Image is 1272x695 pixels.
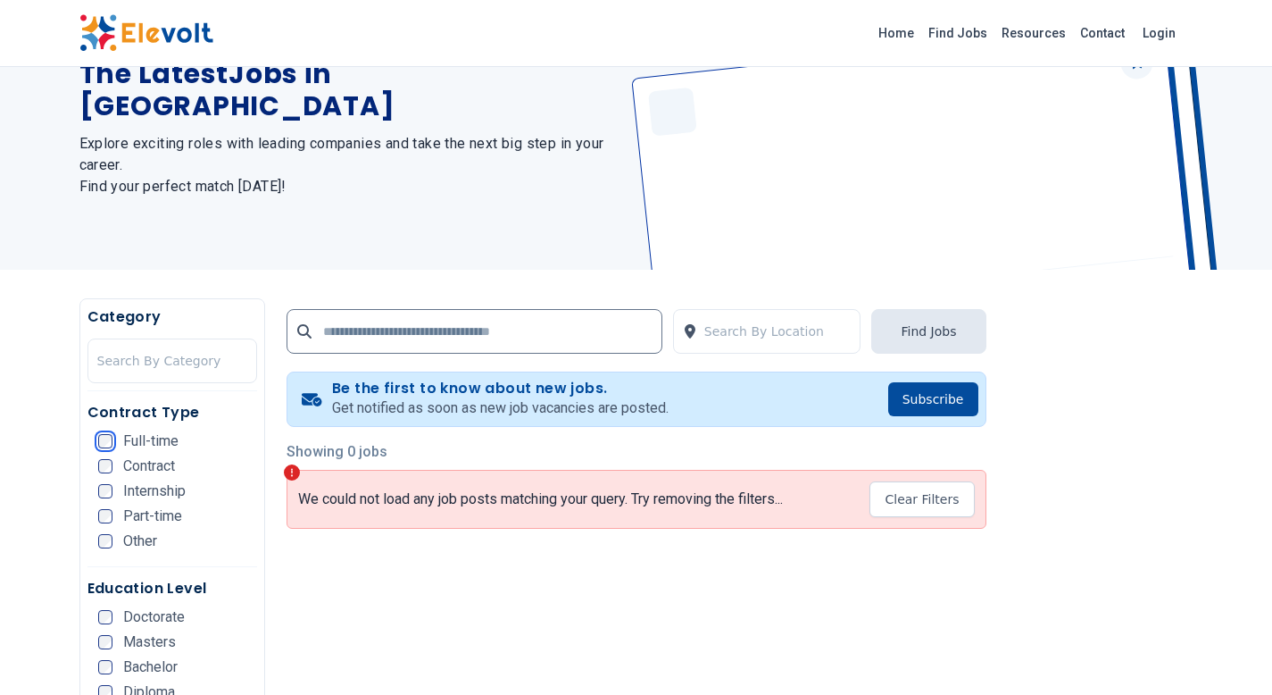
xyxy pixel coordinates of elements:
[98,660,112,674] input: Bachelor
[871,309,985,354] button: Find Jobs
[87,402,257,423] h5: Contract Type
[123,459,175,473] span: Contract
[123,484,186,498] span: Internship
[298,490,783,508] p: We could not load any job posts matching your query. Try removing the filters...
[79,14,213,52] img: Elevolt
[98,484,112,498] input: Internship
[1073,19,1132,47] a: Contact
[79,133,615,197] h2: Explore exciting roles with leading companies and take the next big step in your career. Find you...
[98,434,112,448] input: Full-time
[123,635,176,649] span: Masters
[79,58,615,122] h1: The Latest Jobs in [GEOGRAPHIC_DATA]
[123,660,178,674] span: Bachelor
[1132,15,1186,51] a: Login
[123,509,182,523] span: Part-time
[994,19,1073,47] a: Resources
[98,459,112,473] input: Contract
[287,441,986,463] p: Showing 0 jobs
[1183,609,1272,695] iframe: Chat Widget
[871,19,921,47] a: Home
[332,380,669,398] h4: Be the first to know about new jobs.
[98,635,112,649] input: Masters
[888,382,978,416] button: Subscribe
[98,610,112,624] input: Doctorate
[123,610,185,624] span: Doctorate
[87,306,257,328] h5: Category
[123,534,157,548] span: Other
[87,578,257,599] h5: Education Level
[123,434,179,448] span: Full-time
[921,19,994,47] a: Find Jobs
[869,481,974,517] button: Clear Filters
[98,509,112,523] input: Part-time
[98,534,112,548] input: Other
[332,398,669,419] p: Get notified as soon as new job vacancies are posted.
